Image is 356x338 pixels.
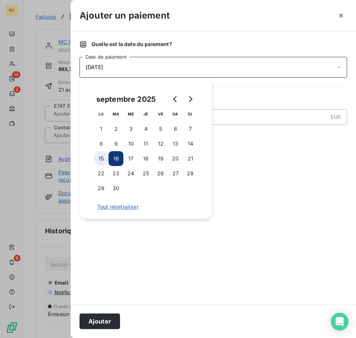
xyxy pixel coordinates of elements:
[183,107,198,121] th: dimanche
[168,121,183,136] button: 6
[123,136,138,151] button: 10
[168,151,183,166] button: 20
[331,313,349,331] div: Open Intercom Messenger
[109,121,123,136] button: 2
[138,166,153,181] button: 25
[168,107,183,121] th: samedi
[153,136,168,151] button: 12
[94,151,109,166] button: 15
[97,204,194,210] span: Tout réinitialiser
[138,121,153,136] button: 4
[86,64,103,70] span: [DATE]
[94,121,109,136] button: 1
[153,151,168,166] button: 19
[91,40,172,48] span: Quelle est la date du paiement ?
[138,136,153,151] button: 11
[109,181,123,196] button: 30
[94,107,109,121] th: lundi
[138,151,153,166] button: 18
[80,313,120,329] button: Ajouter
[80,9,170,22] h3: Ajouter un paiement
[183,121,198,136] button: 7
[94,166,109,181] button: 22
[168,166,183,181] button: 27
[123,121,138,136] button: 3
[183,92,198,107] button: Go to next month
[80,131,347,138] span: Nouveau solde dû :
[109,136,123,151] button: 9
[123,166,138,181] button: 24
[109,166,123,181] button: 23
[153,107,168,121] th: vendredi
[168,92,183,107] button: Go to previous month
[183,166,198,181] button: 28
[94,181,109,196] button: 29
[153,166,168,181] button: 26
[109,151,123,166] button: 16
[94,136,109,151] button: 8
[109,107,123,121] th: mardi
[183,151,198,166] button: 21
[153,121,168,136] button: 5
[168,136,183,151] button: 13
[123,107,138,121] th: mercredi
[138,107,153,121] th: jeudi
[183,136,198,151] button: 14
[94,93,158,105] div: septembre 2025
[123,151,138,166] button: 17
